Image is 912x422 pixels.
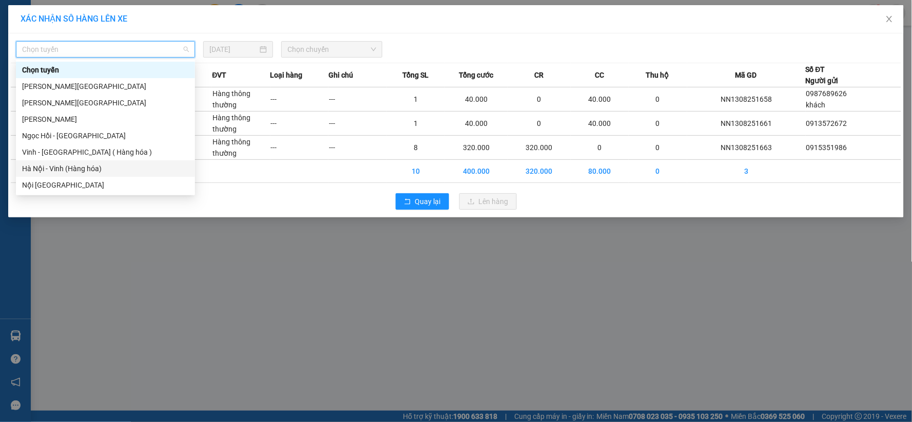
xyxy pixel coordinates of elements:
span: Quay lại [415,196,441,207]
button: uploadLên hàng [459,193,517,210]
span: Thu hộ [646,69,669,81]
div: Hà Nội - Vinh (Hàng hóa) [16,160,195,177]
span: Loại hàng [270,69,303,81]
td: 0 [629,136,687,160]
td: 40.000 [445,87,508,112]
td: --- [270,87,328,112]
div: Hà Nội - Vinh (Hàng hóa) [22,163,189,174]
div: Chọn tuyến [22,64,189,76]
span: CR [534,69,544,81]
button: Close [875,5,904,34]
td: 3 [687,160,806,183]
div: Vinh - Hà Nội ( Hàng hóa ) [16,144,195,160]
td: 400.000 [445,160,508,183]
div: Mỹ Đình - Ngọc Hồi [16,111,195,127]
td: 0 [508,112,570,136]
span: Tổng cước [459,69,493,81]
span: XÁC NHẬN SỐ HÀNG LÊN XE [21,14,127,24]
td: 0 [508,87,570,112]
div: Số ĐT Người gửi [806,64,839,86]
td: 40.000 [445,112,508,136]
td: 0 [629,112,687,136]
span: 0987689626 [806,89,847,98]
td: --- [270,112,328,136]
td: Hàng thông thường [212,87,270,112]
span: Tổng SL [402,69,429,81]
span: rollback [404,198,411,206]
td: NN1308251663 [687,136,806,160]
td: 320.000 [508,136,570,160]
td: 10 [387,160,445,183]
td: 40.000 [571,112,629,136]
div: Mỹ Đình - Gia Lâm [16,95,195,111]
td: --- [328,112,386,136]
td: 0 [629,87,687,112]
td: NN1308251661 [687,112,806,136]
div: Chọn tuyến [16,62,195,78]
td: NN1308251658 [687,87,806,112]
span: Ghi chú [328,69,353,81]
input: 13/08/2025 [209,44,258,55]
td: 1 [387,87,445,112]
td: --- [328,136,386,160]
div: [PERSON_NAME][GEOGRAPHIC_DATA] [22,81,189,92]
div: Gia Lâm - Mỹ Đình [16,78,195,95]
td: 1 [387,112,445,136]
span: close [885,15,894,23]
span: CC [595,69,604,81]
span: Mã GD [735,69,757,81]
span: Chọn tuyến [22,42,189,57]
div: Vinh - [GEOGRAPHIC_DATA] ( Hàng hóa ) [22,146,189,158]
span: khách [806,101,826,109]
td: 40.000 [571,87,629,112]
td: 320.000 [508,160,570,183]
td: 320.000 [445,136,508,160]
div: Nội [GEOGRAPHIC_DATA] [22,179,189,191]
div: [PERSON_NAME][GEOGRAPHIC_DATA] [22,97,189,108]
span: 0913572672 [806,119,847,127]
td: 80.000 [571,160,629,183]
span: 0915351986 [806,143,847,152]
div: Nội Tỉnh Vinh [16,177,195,193]
span: ĐVT [212,69,226,81]
td: --- [328,87,386,112]
div: [PERSON_NAME] [22,114,189,125]
div: Ngọc Hồi - Mỹ Đình [16,127,195,144]
td: 0 [629,160,687,183]
div: Ngọc Hồi - [GEOGRAPHIC_DATA] [22,130,189,141]
span: Chọn chuyến [287,42,376,57]
td: Hàng thông thường [212,136,270,160]
td: Hàng thông thường [212,112,270,136]
button: rollbackQuay lại [396,193,449,210]
td: 8 [387,136,445,160]
td: 0 [571,136,629,160]
td: --- [270,136,328,160]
